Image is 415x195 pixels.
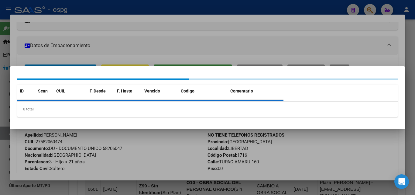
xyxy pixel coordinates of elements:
[394,174,409,189] div: Open Intercom Messenger
[230,89,253,93] span: Comentario
[54,85,87,98] datatable-header-cell: CUIL
[17,102,398,117] div: 0 total
[115,85,142,98] datatable-header-cell: F. Hasta
[181,89,194,93] span: Codigo
[17,85,36,98] datatable-header-cell: ID
[56,89,65,93] span: CUIL
[228,85,283,98] datatable-header-cell: Comentario
[20,89,24,93] span: ID
[178,85,228,98] datatable-header-cell: Codigo
[36,85,54,98] datatable-header-cell: Scan
[87,85,115,98] datatable-header-cell: F. Desde
[144,89,160,93] span: Vencido
[38,89,48,93] span: Scan
[117,89,132,93] span: F. Hasta
[142,85,178,98] datatable-header-cell: Vencido
[90,89,106,93] span: F. Desde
